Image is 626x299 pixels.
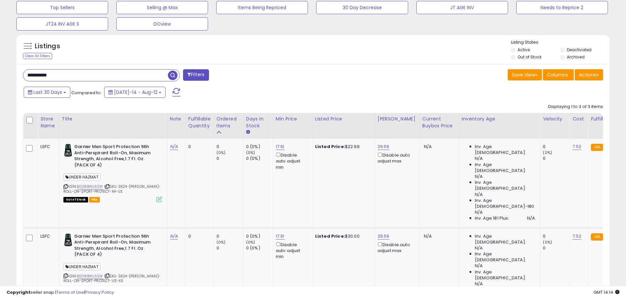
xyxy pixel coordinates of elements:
[543,245,569,251] div: 0
[511,39,610,46] p: Listing States:
[315,233,345,239] b: Listed Price:
[74,144,154,170] b: Garnier Men Sport Protection 96h Anti-Perspirant Roll-On, Maximum Strength, Alcohol Free,1.7 Fl. ...
[543,156,569,161] div: 0
[547,72,568,78] span: Columns
[63,197,88,203] span: All listings that are currently out of stock and unavailable for purchase on Amazon
[216,1,308,14] button: Items Being Repriced
[7,289,31,295] strong: Copyright
[475,180,535,191] span: Inv. Age [DEMOGRAPHIC_DATA]:
[276,233,285,240] a: 17.91
[475,245,483,251] span: N/A
[591,144,603,151] small: FBA
[77,184,103,189] a: B0D8BWL6SW
[16,1,108,14] button: Top Sellers
[378,116,417,122] div: [PERSON_NAME]
[575,69,603,80] button: Actions
[246,129,250,135] small: Days In Stock.
[246,156,273,161] div: 0 (0%)
[246,240,255,245] small: (0%)
[543,240,552,245] small: (0%)
[63,233,73,246] img: 31rEeoS9QeL._SL40_.jpg
[378,143,389,150] a: 29.59
[475,198,535,209] span: Inv. Age [DEMOGRAPHIC_DATA]-180:
[188,233,209,239] div: 0
[475,144,535,156] span: Inv. Age [DEMOGRAPHIC_DATA]:
[572,233,581,240] a: 7.52
[593,289,619,295] span: 2025-09-12 14:14 GMT
[105,185,109,188] i: Click to copy
[315,143,345,150] b: Listed Price:
[567,54,585,60] label: Archived
[85,289,114,295] a: Privacy Policy
[276,116,310,122] div: Min Price
[475,156,483,161] span: N/A
[63,173,101,181] span: UNDER HAZMAT
[35,42,60,51] h5: Listings
[63,233,162,291] div: ASIN:
[170,116,183,122] div: Note
[378,151,414,164] div: Disable auto adjust max
[527,215,535,221] span: N/A
[74,233,154,259] b: Garnier Men Sport Protection 96h Anti-Perspirant Roll-On, Maximum Strength, Alcohol Free,1.7 Fl. ...
[475,215,509,221] span: Inv. Age 181 Plus:
[24,87,70,98] button: Last 30 Days
[378,233,389,240] a: 29.59
[246,144,273,150] div: 0 (0%)
[114,89,157,96] span: [DATE]-14 - Aug-12
[71,90,102,96] span: Compared to:
[63,185,68,188] i: Click to copy
[105,274,109,278] i: Click to copy
[543,116,567,122] div: Velocity
[34,89,62,96] span: Last 30 Days
[217,233,243,239] div: 0
[246,150,255,155] small: (0%)
[591,233,603,241] small: FBA
[424,233,432,239] span: N/A
[40,144,54,150] div: LSFC
[475,209,483,215] span: N/A
[416,1,508,14] button: JT AGE INV
[116,1,208,14] button: Selling @ Max
[543,69,574,80] button: Columns
[424,143,432,150] span: N/A
[63,144,73,157] img: 31rEeoS9QeL._SL40_.jpg
[567,47,591,53] label: Deactivated
[516,1,608,14] button: Needs to Reprice 2
[572,116,585,122] div: Cost
[217,144,243,150] div: 0
[63,273,161,283] span: | SKU: SK24-[PERSON_NAME]-ROLL-ON-SPORT-PROTECT-US-X3
[56,289,84,295] a: Terms of Use
[217,240,226,245] small: (0%)
[315,233,370,239] div: $30.00
[276,241,307,260] div: Disable auto adjust min
[40,233,54,239] div: LSFC
[518,54,542,60] label: Out of Stock
[188,116,211,129] div: Fulfillable Quantity
[63,274,68,278] i: Click to copy
[16,17,108,31] button: JT24 INV AGE S
[548,104,603,110] div: Displaying 1 to 3 of 3 items
[170,233,178,240] a: N/A
[543,233,569,239] div: 0
[63,144,162,202] div: ASIN:
[246,116,270,129] div: Days In Stock
[276,151,307,170] div: Disable auto adjust min
[316,1,408,14] button: 30 Day Decrease
[23,53,52,59] div: Clear All Filters
[246,233,273,239] div: 0 (0%)
[315,144,370,150] div: $22.99
[170,143,178,150] a: N/A
[217,150,226,155] small: (0%)
[462,116,537,122] div: Inventory Age
[543,150,552,155] small: (0%)
[422,116,456,129] div: Current Buybox Price
[475,162,535,174] span: Inv. Age [DEMOGRAPHIC_DATA]:
[183,69,209,81] button: Filters
[543,144,569,150] div: 0
[63,263,101,270] span: UNDER HAZMAT
[188,144,209,150] div: 0
[217,156,243,161] div: 0
[572,143,581,150] a: 7.52
[378,241,414,254] div: Disable auto adjust max
[104,87,166,98] button: [DATE]-14 - Aug-12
